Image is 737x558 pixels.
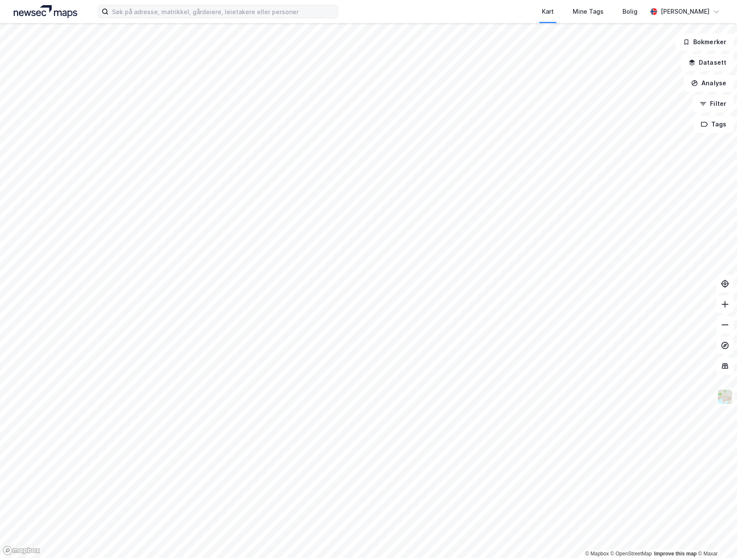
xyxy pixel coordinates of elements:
[109,5,338,18] input: Søk på adresse, matrikkel, gårdeiere, leietakere eller personer
[622,6,637,17] div: Bolig
[542,6,554,17] div: Kart
[14,5,77,18] img: logo.a4113a55bc3d86da70a041830d287a7e.svg
[694,517,737,558] div: Kontrollprogram for chat
[573,6,604,17] div: Mine Tags
[694,517,737,558] iframe: Chat Widget
[661,6,710,17] div: [PERSON_NAME]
